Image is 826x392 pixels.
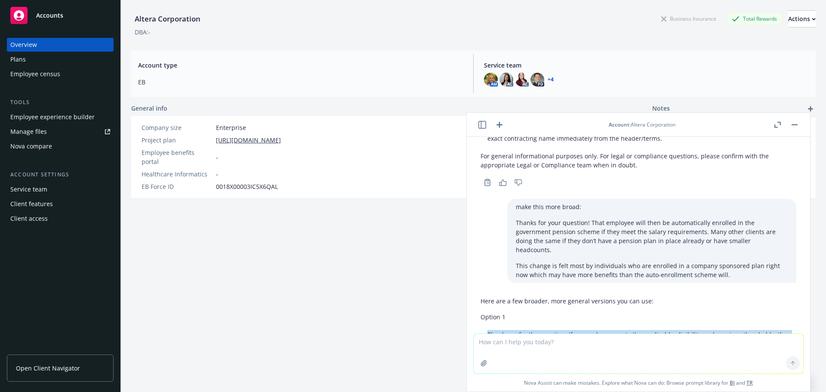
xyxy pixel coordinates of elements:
[10,38,37,52] div: Overview
[7,125,114,139] a: Manage files
[516,202,788,211] p: make this more broad:
[727,13,781,24] div: Total Rewards
[7,212,114,225] a: Client access
[36,12,63,19] span: Accounts
[730,379,735,386] a: BI
[216,182,278,191] span: 0018X00003IC5X6QAL
[216,170,218,179] span: -
[548,77,554,82] a: +4
[10,182,47,196] div: Service team
[470,374,807,392] span: Nova Assist can make mistakes. Explore what Nova can do: Browse prompt library for and
[7,38,114,52] a: Overview
[142,123,213,132] div: Company size
[481,312,796,321] p: Option 1
[10,110,95,124] div: Employee experience builder
[142,136,213,145] div: Project plan
[131,13,204,25] div: Altera Corporation
[788,11,816,27] div: Actions
[131,104,167,113] span: General info
[10,52,26,66] div: Plans
[515,73,529,86] img: photo
[7,110,114,124] a: Employee experience builder
[788,10,816,28] button: Actions
[516,218,788,254] p: Thanks for your question! That employee will then be automatically enrolled in the government pen...
[10,125,47,139] div: Manage files
[10,67,60,81] div: Employee census
[481,296,796,306] p: Here are a few broader, more general versions you can use:
[746,379,753,386] a: TR
[10,212,48,225] div: Client access
[142,170,213,179] div: Healthcare Informatics
[487,328,796,377] li: Thank you for the question. If an employee meets the applicable eligibility and earnings threshol...
[142,148,213,166] div: Employee benefits portal
[7,197,114,211] a: Client features
[216,136,281,145] a: [URL][DOMAIN_NAME]
[530,73,544,86] img: photo
[142,182,213,191] div: EB Force ID
[10,197,53,211] div: Client features
[10,139,52,153] div: Nova compare
[7,139,114,153] a: Nova compare
[7,182,114,196] a: Service team
[16,364,80,373] span: Open Client Navigator
[609,121,629,128] span: Account
[138,77,463,86] span: EB
[484,73,498,86] img: photo
[7,170,114,179] div: Account settings
[135,28,151,37] div: DBA: -
[609,121,675,128] div: : Altera Corporation
[7,52,114,66] a: Plans
[7,3,114,28] a: Accounts
[484,179,491,186] svg: Copy to clipboard
[138,61,463,70] span: Account type
[7,67,114,81] a: Employee census
[652,104,670,114] span: Notes
[481,151,796,170] p: For general informational purposes only. For legal or compliance questions, please confirm with t...
[484,61,809,70] span: Service team
[805,104,816,114] a: add
[512,176,525,188] button: Thumbs down
[216,153,218,162] span: -
[657,13,721,24] div: Business Insurance
[216,123,246,132] span: Enterprise
[499,73,513,86] img: photo
[516,261,788,279] p: This change is felt most by individuals who are enrolled in a company sponsored plan right now wh...
[7,98,114,107] div: Tools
